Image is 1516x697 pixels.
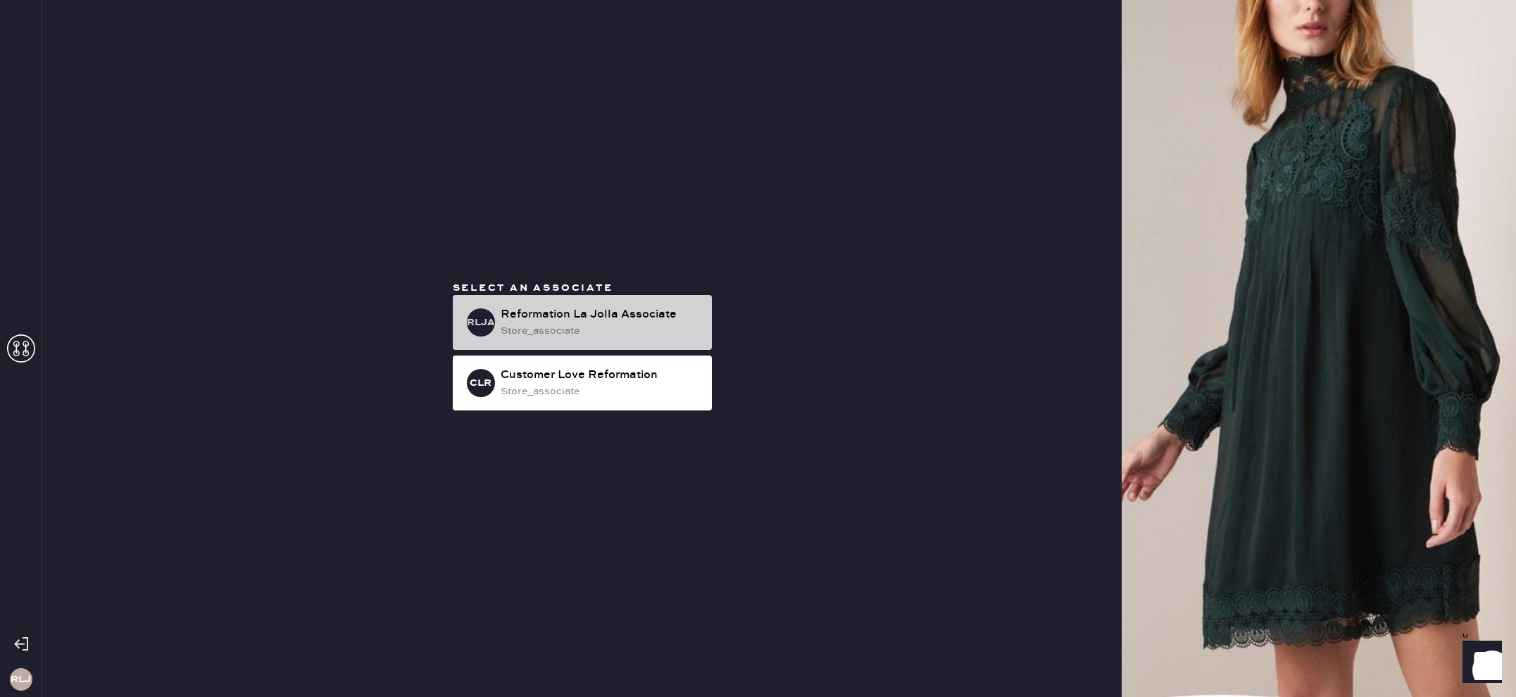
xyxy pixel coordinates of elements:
[467,318,495,327] h3: RLJA
[501,384,701,399] div: store_associate
[501,306,701,323] div: Reformation La Jolla Associate
[453,282,613,294] span: Select an associate
[1449,634,1510,694] iframe: Front Chat
[470,378,491,388] h3: CLR
[501,367,701,384] div: Customer Love Reformation
[501,323,701,339] div: store_associate
[11,674,31,684] h3: RLJ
